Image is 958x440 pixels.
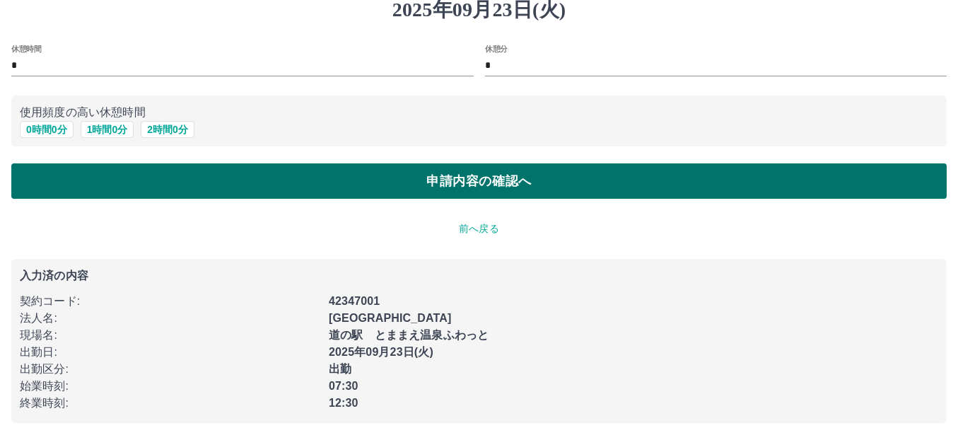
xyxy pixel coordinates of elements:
button: 2時間0分 [141,121,194,138]
p: 現場名 : [20,327,320,344]
button: 1時間0分 [81,121,134,138]
p: 契約コード : [20,293,320,310]
b: [GEOGRAPHIC_DATA] [329,312,452,324]
p: 入力済の内容 [20,270,938,282]
p: 出勤日 : [20,344,320,361]
p: 前へ戻る [11,221,947,236]
b: 12:30 [329,397,358,409]
b: 2025年09月23日(火) [329,346,433,358]
label: 休憩分 [485,43,508,54]
p: 終業時刻 : [20,395,320,412]
button: 0時間0分 [20,121,74,138]
p: 始業時刻 : [20,378,320,395]
button: 申請内容の確認へ [11,163,947,199]
b: 42347001 [329,295,380,307]
p: 出勤区分 : [20,361,320,378]
p: 使用頻度の高い休憩時間 [20,104,938,121]
b: 道の駅 とままえ温泉ふわっと [329,329,489,341]
p: 法人名 : [20,310,320,327]
b: 出勤 [329,363,351,375]
label: 休憩時間 [11,43,41,54]
b: 07:30 [329,380,358,392]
